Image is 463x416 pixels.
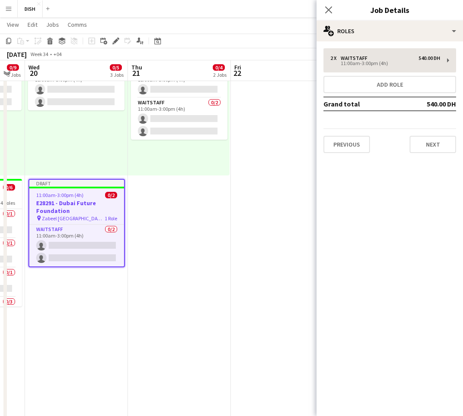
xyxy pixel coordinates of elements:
[3,184,15,191] span: 0/6
[323,136,370,153] button: Previous
[323,97,402,111] td: Grand total
[130,68,142,78] span: 21
[110,72,124,78] div: 3 Jobs
[402,97,456,111] td: 540.00 DH
[419,55,440,61] div: 540.00 DH
[7,64,19,71] span: 0/9
[28,21,37,28] span: Edit
[36,192,84,198] span: 11:00am-3:00pm (4h)
[46,21,59,28] span: Jobs
[330,55,341,61] div: 2 x
[330,61,440,66] div: 11:00am-3:00pm (4h)
[323,76,456,93] button: Add role
[28,179,125,267] app-job-card: Draft11:00am-3:00pm (4h)0/2E28291 - Dubai Future Foundation Zabeel [GEOGRAPHIC_DATA]1 RoleWaitsta...
[317,21,463,41] div: Roles
[341,55,371,61] div: Waitstaff
[213,72,227,78] div: 2 Jobs
[105,192,117,198] span: 0/2
[7,50,27,59] div: [DATE]
[64,19,90,30] a: Comms
[233,68,241,78] span: 22
[28,63,40,71] span: Wed
[0,200,15,206] span: 4 Roles
[410,136,456,153] button: Next
[7,72,21,78] div: 3 Jobs
[131,69,227,98] app-card-role: Chef0/111:00am-3:00pm (4h)
[28,51,50,57] span: Week 34
[42,215,105,222] span: Zabeel [GEOGRAPHIC_DATA]
[105,215,117,222] span: 1 Role
[7,21,19,28] span: View
[131,98,227,140] app-card-role: Waitstaff0/211:00am-3:00pm (4h)
[317,4,463,16] h3: Job Details
[131,48,227,140] app-job-card: 11:00am-3:00pm (4h)0/3 Dubai Future Foundation2 RolesChef0/111:00am-3:00pm (4h) Waitstaff0/211:00...
[43,19,62,30] a: Jobs
[131,63,142,71] span: Thu
[24,19,41,30] a: Edit
[3,19,22,30] a: View
[234,63,241,71] span: Fri
[28,69,124,110] app-card-role: Waitstaff0/211:00am-3:00pm (4h)
[68,21,87,28] span: Comms
[29,225,124,266] app-card-role: Waitstaff0/211:00am-3:00pm (4h)
[29,180,124,187] div: Draft
[213,64,225,71] span: 0/4
[27,68,40,78] span: 20
[29,199,124,215] h3: E28291 - Dubai Future Foundation
[18,0,43,17] button: DISH
[110,64,122,71] span: 0/5
[53,51,62,57] div: +04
